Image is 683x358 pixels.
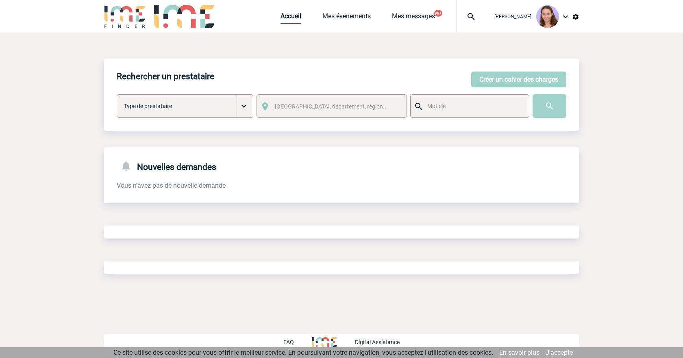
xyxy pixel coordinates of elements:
button: 99+ [434,10,442,17]
span: Ce site utilise des cookies pour vous offrir le meilleur service. En poursuivant votre navigation... [113,349,493,356]
a: Mes messages [392,12,435,24]
p: FAQ [283,339,294,345]
a: J'accepte [546,349,573,356]
a: Mes événements [322,12,371,24]
img: notifications-24-px-g.png [120,160,137,172]
input: Mot clé [425,101,522,111]
h4: Nouvelles demandes [117,160,216,172]
a: Accueil [281,12,301,24]
h4: Rechercher un prestataire [117,72,214,81]
img: http://www.idealmeetingsevents.fr/ [312,337,337,347]
span: [PERSON_NAME] [494,14,531,20]
img: IME-Finder [104,5,146,28]
a: En savoir plus [499,349,539,356]
img: 101030-1.png [536,5,559,28]
span: Vous n'avez pas de nouvelle demande [117,182,226,189]
a: FAQ [283,338,312,345]
p: Digital Assistance [355,339,400,345]
input: Submit [533,94,566,118]
span: [GEOGRAPHIC_DATA], département, région... [275,103,388,110]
